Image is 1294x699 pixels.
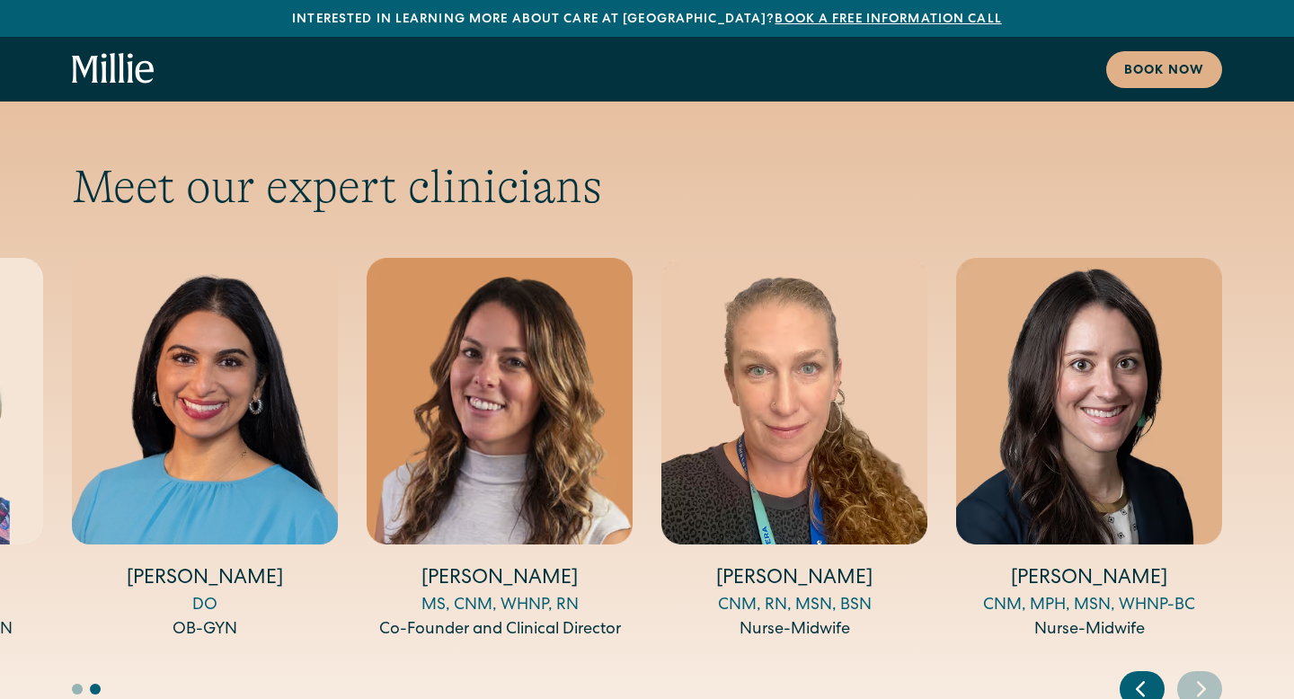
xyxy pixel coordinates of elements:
div: 5 / 5 [956,258,1222,642]
div: Book now [1124,62,1204,81]
div: 4 / 5 [661,258,927,642]
button: Go to slide 1 [72,684,83,695]
div: MS, CNM, WHNP, RN [367,594,633,618]
div: CNM, RN, MSN, BSN [661,594,927,618]
div: CNM, MPH, MSN, WHNP-BC [956,594,1222,618]
h4: [PERSON_NAME] [661,566,927,594]
button: Go to slide 2 [90,684,101,695]
h4: [PERSON_NAME] [956,566,1222,594]
a: Book now [1106,51,1222,88]
div: Co-Founder and Clinical Director [367,618,633,642]
div: OB-GYN [72,618,338,642]
h4: [PERSON_NAME] [367,566,633,594]
div: DO [72,594,338,618]
div: Nurse-Midwife [956,618,1222,642]
h4: [PERSON_NAME] [72,566,338,594]
h2: Meet our expert clinicians [72,159,1222,215]
div: Nurse-Midwife [661,618,927,642]
div: 2 / 5 [72,258,338,642]
a: home [72,53,155,85]
div: 3 / 5 [367,258,633,642]
a: Book a free information call [775,13,1001,26]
